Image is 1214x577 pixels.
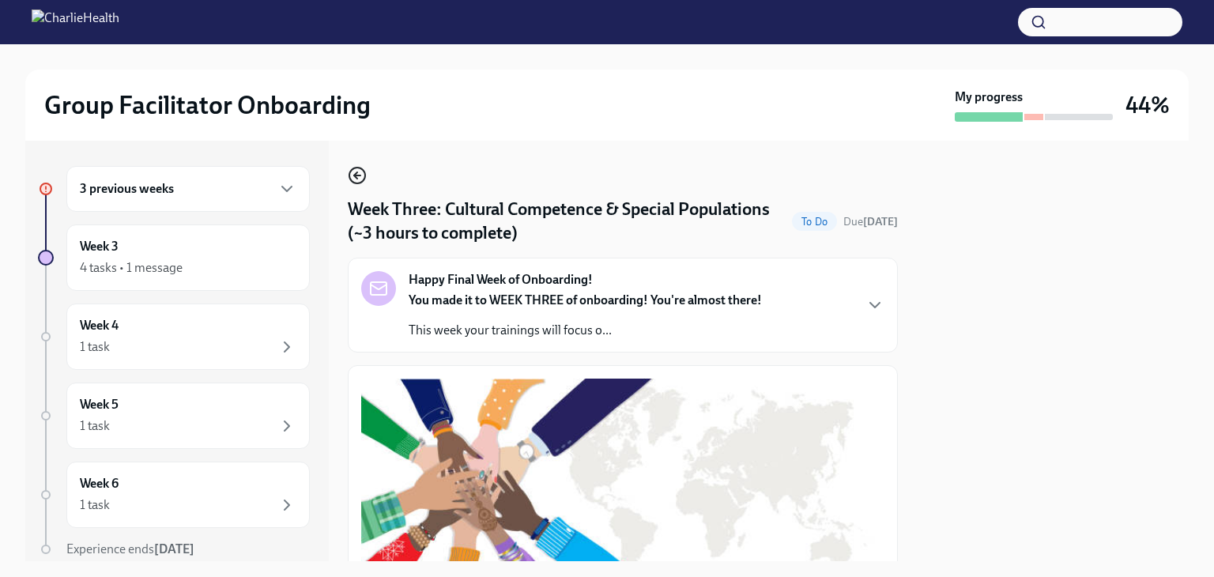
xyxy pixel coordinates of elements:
[66,166,310,212] div: 3 previous weeks
[955,89,1023,106] strong: My progress
[409,292,762,307] strong: You made it to WEEK THREE of onboarding! You're almost there!
[44,89,371,121] h2: Group Facilitator Onboarding
[32,9,119,35] img: CharlieHealth
[80,475,119,492] h6: Week 6
[80,496,110,514] div: 1 task
[38,304,310,370] a: Week 41 task
[80,259,183,277] div: 4 tasks • 1 message
[80,338,110,356] div: 1 task
[80,417,110,435] div: 1 task
[38,462,310,528] a: Week 61 task
[38,383,310,449] a: Week 51 task
[66,541,194,556] span: Experience ends
[409,322,762,339] p: This week your trainings will focus o...
[80,396,119,413] h6: Week 5
[863,215,898,228] strong: [DATE]
[348,198,786,245] h4: Week Three: Cultural Competence & Special Populations (~3 hours to complete)
[80,180,174,198] h6: 3 previous weeks
[843,215,898,228] span: Due
[38,224,310,291] a: Week 34 tasks • 1 message
[80,317,119,334] h6: Week 4
[843,214,898,229] span: October 6th, 2025 10:00
[409,271,593,288] strong: Happy Final Week of Onboarding!
[792,216,837,228] span: To Do
[154,541,194,556] strong: [DATE]
[1125,91,1170,119] h3: 44%
[80,238,119,255] h6: Week 3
